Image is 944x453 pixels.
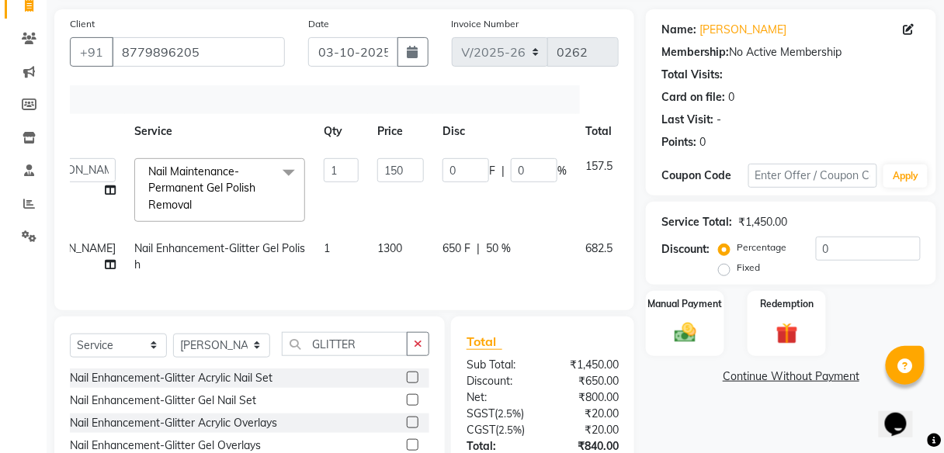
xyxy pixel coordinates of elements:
[883,164,928,188] button: Apply
[70,415,277,431] div: Nail Enhancement-Glitter Acrylic Overlays
[112,37,285,67] input: Search by Name/Mobile/Email/Code
[70,37,113,67] button: +91
[477,240,480,257] span: |
[737,261,760,275] label: Fixed
[585,241,613,255] span: 682.5
[661,89,725,105] div: Card on file:
[879,391,928,437] iframe: chat widget
[543,389,630,406] div: ₹800.00
[543,406,630,422] div: ₹20.00
[377,241,402,255] span: 1300
[576,114,622,149] th: Total
[661,214,732,230] div: Service Total:
[467,334,502,350] span: Total
[501,163,505,179] span: |
[661,241,710,258] div: Discount:
[70,392,256,409] div: Nail Enhancement-Glitter Gel Nail Set
[769,320,805,348] img: _gift.svg
[70,370,272,386] div: Nail Enhancement-Glitter Acrylic Nail Set
[737,240,786,254] label: Percentage
[661,22,696,38] div: Name:
[661,168,748,184] div: Coupon Code
[557,163,567,179] span: %
[148,164,255,212] span: Nail Maintenance-Permanent Gel Polish Removal
[489,163,495,179] span: F
[543,373,630,389] div: ₹650.00
[498,407,521,420] span: 2.5%
[314,114,368,149] th: Qty
[467,423,495,437] span: CGST
[661,67,723,83] div: Total Visits:
[134,241,305,271] span: Nail Enhancement-Glitter Gel Polish
[455,357,543,373] div: Sub Total:
[19,114,125,149] th: Stylist
[699,134,706,150] div: 0
[442,240,470,257] span: 650 F
[498,424,522,436] span: 2.5%
[668,320,703,345] img: _cash.svg
[70,17,95,31] label: Client
[543,357,630,373] div: ₹1,450.00
[661,112,713,128] div: Last Visit:
[649,368,933,385] a: Continue Without Payment
[661,44,729,61] div: Membership:
[433,114,576,149] th: Disc
[543,422,630,438] div: ₹20.00
[324,241,330,255] span: 1
[21,85,580,114] div: Services
[455,406,543,422] div: ( )
[29,241,116,255] span: [PERSON_NAME]
[648,297,723,311] label: Manual Payment
[308,17,329,31] label: Date
[760,297,814,311] label: Redemption
[486,240,511,257] span: 50 %
[455,373,543,389] div: Discount:
[282,332,408,356] input: Search or Scan
[452,17,519,31] label: Invoice Number
[661,134,696,150] div: Points:
[467,406,495,420] span: SGST
[728,89,734,105] div: 0
[661,44,921,61] div: No Active Membership
[738,214,787,230] div: ₹1,450.00
[717,112,721,128] div: -
[125,114,314,149] th: Service
[699,22,786,38] a: [PERSON_NAME]
[748,164,878,188] input: Enter Offer / Coupon Code
[192,198,199,212] a: x
[585,159,613,173] span: 157.5
[368,114,433,149] th: Price
[455,389,543,406] div: Net:
[455,422,543,438] div: ( )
